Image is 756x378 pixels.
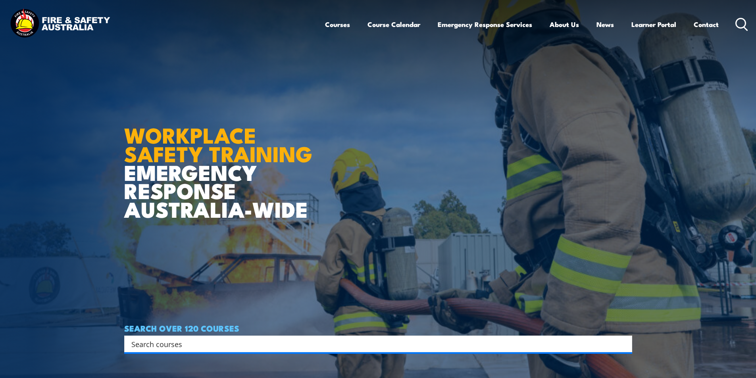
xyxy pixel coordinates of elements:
[131,338,615,350] input: Search input
[596,14,614,35] a: News
[550,14,579,35] a: About Us
[124,106,318,218] h1: EMERGENCY RESPONSE AUSTRALIA-WIDE
[133,338,616,349] form: Search form
[367,14,420,35] a: Course Calendar
[438,14,532,35] a: Emergency Response Services
[618,338,629,349] button: Search magnifier button
[124,324,632,332] h4: SEARCH OVER 120 COURSES
[694,14,719,35] a: Contact
[631,14,676,35] a: Learner Portal
[124,118,312,169] strong: WORKPLACE SAFETY TRAINING
[325,14,350,35] a: Courses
